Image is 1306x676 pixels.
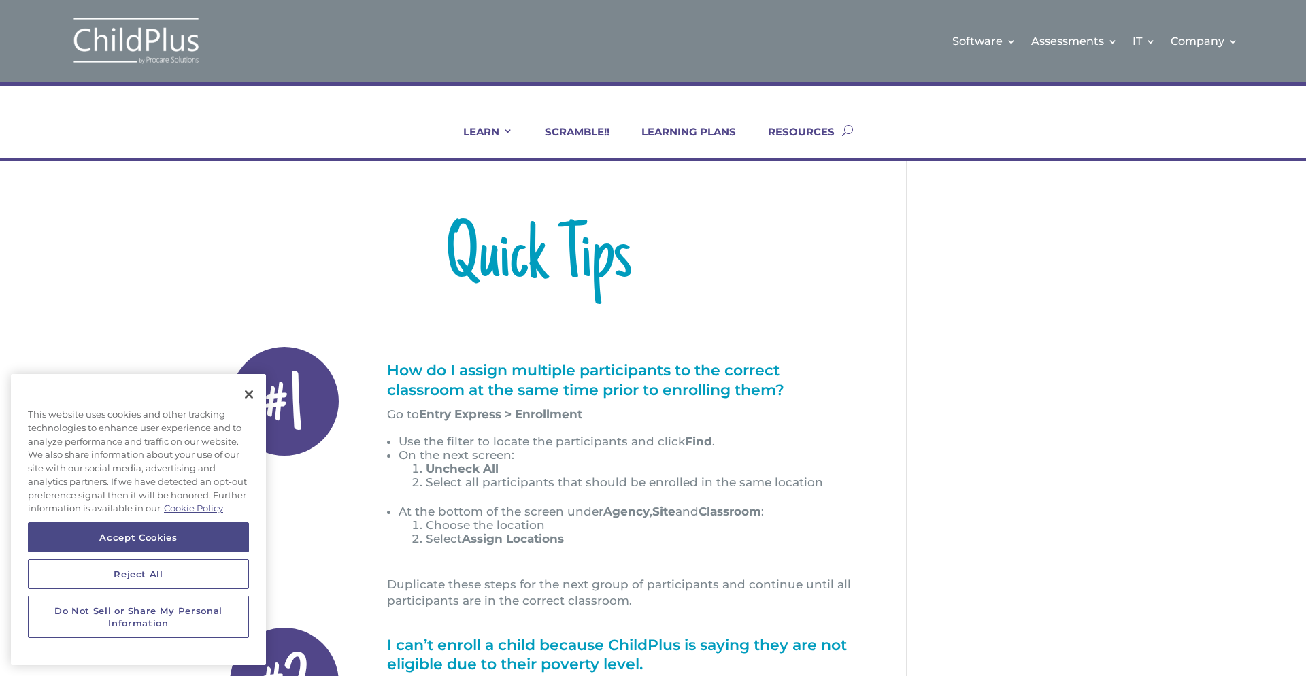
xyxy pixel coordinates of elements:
a: Assessments [1031,14,1118,69]
strong: Uncheck All [426,462,499,475]
button: Close [234,379,264,409]
button: Do Not Sell or Share My Personal Information [28,596,249,639]
div: Cookie banner [11,374,266,665]
h1: Quick Tips [218,219,858,307]
p: Duplicate these steps for the next group of participants and continue until all participants are ... [387,577,859,609]
a: Company [1171,14,1238,69]
button: Reject All [28,559,249,589]
strong: Site [652,505,675,518]
p: Go to [387,407,859,435]
div: Privacy [11,374,266,665]
a: More information about your privacy, opens in a new tab [164,503,223,513]
li: At the bottom of the screen under , and : [399,505,859,561]
strong: Agency [603,505,650,518]
strong: Assign Locations [462,532,564,545]
li: Select all participants that should be enrolled in the same location [426,475,859,489]
a: Software [952,14,1016,69]
a: LEARN [446,125,513,158]
strong: Classroom [699,505,761,518]
div: #1 [230,347,339,456]
div: This website uses cookies and other tracking technologies to enhance user experience and to analy... [11,401,266,522]
button: Accept Cookies [28,522,249,552]
li: On the next screen: [399,448,859,505]
li: Select [426,532,859,545]
h1: How do I assign multiple participants to the correct classroom at the same time prior to enrollin... [387,361,859,407]
a: RESOURCES [751,125,835,158]
li: Choose the location [426,518,859,532]
a: SCRAMBLE!! [528,125,609,158]
strong: Find [685,435,712,448]
li: Use the filter to locate the participants and click . [399,435,859,448]
a: LEARNING PLANS [624,125,736,158]
strong: Entry Express > Enrollment [419,407,582,421]
a: IT [1133,14,1156,69]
